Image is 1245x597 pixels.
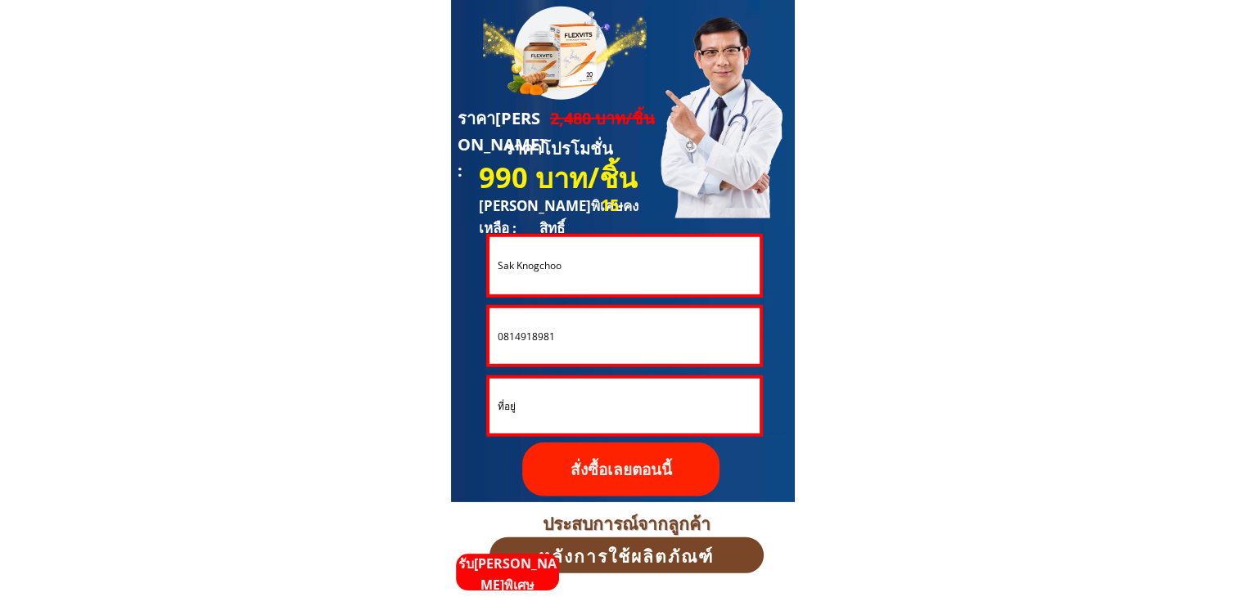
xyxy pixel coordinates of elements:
h3: หลังการใช้ผลิตภัณฑ์ [498,541,754,569]
p: สั่งซื้อเลยตอนนี้ [522,442,719,496]
h3: ราคาโปรโมชั่น [503,136,626,162]
input: ที่อยู่ [494,379,756,433]
h3: 15 [601,192,634,218]
input: ชื่อ-นามสกุล [494,237,756,294]
h3: ประสบการณ์จากลูกค้า [460,510,793,534]
h3: 990 บาท/ชิ้น [479,155,643,200]
h3: [PERSON_NAME]พิเศษคงเหลือ : สิทธิ์ [479,195,661,239]
p: รับ[PERSON_NAME]พิเศษ [456,554,559,595]
input: หมายเลขโทรศัพท์ [494,308,756,364]
h3: ราคา[PERSON_NAME] : [457,105,550,184]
